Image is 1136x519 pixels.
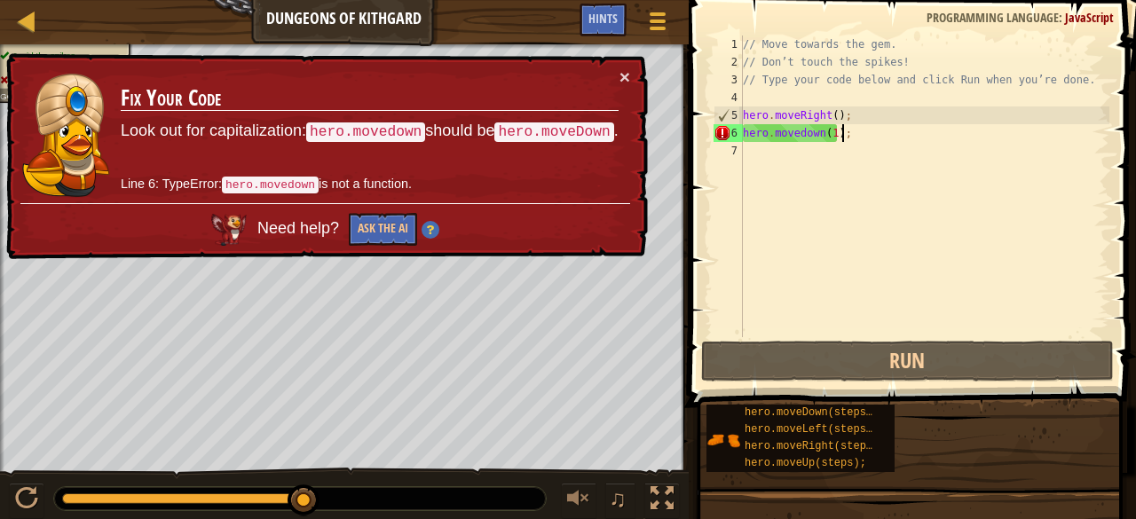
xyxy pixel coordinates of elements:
span: hero.moveUp(steps); [745,457,866,469]
div: 7 [714,142,743,160]
h3: Fix Your Code [121,86,619,111]
button: Ask the AI [349,213,417,246]
p: Line 6: TypeError: is not a function. [121,175,619,194]
div: 6 [714,124,743,142]
p: Look out for capitalization: should be . [121,120,619,143]
span: Need help? [257,220,343,238]
span: JavaScript [1065,9,1114,26]
div: 5 [714,106,743,124]
code: hero.moveDown [494,122,613,142]
span: hero.moveLeft(steps); [745,423,879,436]
span: Programming language [927,9,1059,26]
code: hero.movedown [306,122,425,142]
span: Avoid the spikes. [12,51,77,60]
div: 3 [714,71,743,89]
code: hero.movedown [222,177,319,193]
button: Show game menu [635,4,680,45]
div: 2 [714,53,743,71]
button: × [619,67,630,86]
button: Toggle fullscreen [644,483,680,519]
img: Hint [422,221,439,239]
span: hero.moveDown(steps); [745,406,879,419]
button: Ctrl + P: Play [9,483,44,519]
button: Adjust volume [561,483,596,519]
img: portrait.png [706,423,740,457]
img: duck_pender.png [21,73,110,198]
div: 4 [714,89,743,106]
button: Run [701,341,1115,381]
span: hero.moveRight(steps); [745,440,885,452]
button: ♫ [605,483,635,519]
span: ♫ [609,485,627,512]
span: Hints [588,10,618,27]
div: 1 [714,35,743,53]
img: AI [211,214,247,246]
span: : [1059,9,1065,26]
